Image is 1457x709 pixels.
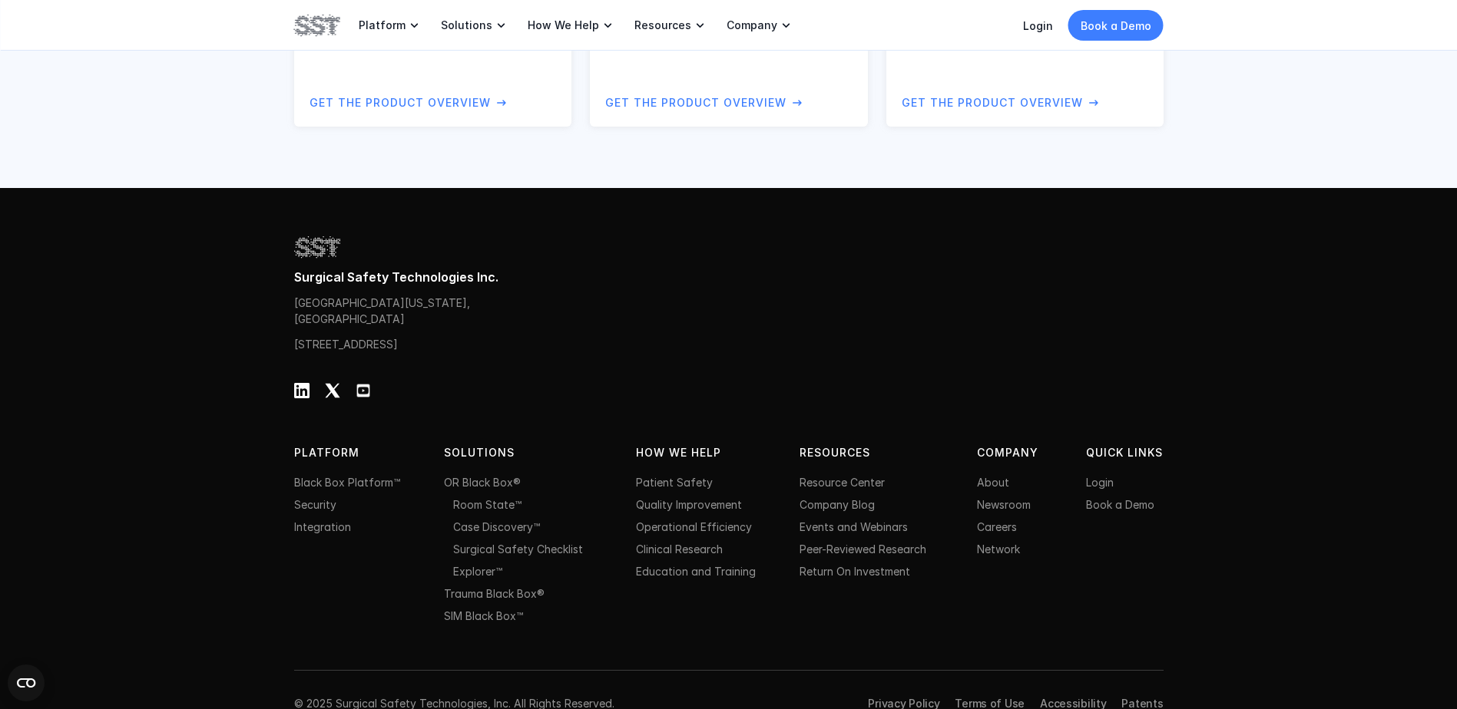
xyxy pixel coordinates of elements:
a: Integration [294,520,351,533]
a: Room State™ [453,498,522,511]
img: SST logo [294,234,340,260]
p: Company [977,444,1042,461]
a: Quality Improvement [636,498,742,511]
p: HOW WE HELP [636,444,731,461]
p: Solutions [444,444,542,461]
a: Newsroom [977,498,1031,511]
p: Platform [359,18,406,32]
a: Login [1023,19,1053,32]
a: Events and Webinars [800,520,908,533]
img: SST logo [294,12,340,38]
img: Youtube Logo [356,383,371,398]
a: Explorer™ [453,565,502,578]
a: Operational Efficiency [636,520,752,533]
p: Company [727,18,777,32]
p: [GEOGRAPHIC_DATA][US_STATE], [GEOGRAPHIC_DATA] [294,295,478,327]
p: PLATFORM [294,444,389,461]
a: Black Box Platform™ [294,476,400,489]
p: Get the Product Overview [605,94,786,111]
a: Education and Training [636,565,756,578]
p: Resources [800,444,933,461]
p: Solutions [441,18,492,32]
a: Clinical Research [636,542,723,556]
a: Resource Center [800,476,885,489]
p: Resources [634,18,691,32]
a: Login [1086,476,1114,489]
a: Security [294,498,336,511]
a: Trauma Black Box® [444,587,545,600]
a: Book a Demo [1086,498,1154,511]
a: OR Black Box® [444,476,521,489]
a: Book a Demo [1068,10,1164,41]
p: Book a Demo [1081,18,1151,34]
p: Surgical Safety Technologies Inc. [294,269,1164,285]
p: QUICK LINKS [1086,444,1163,461]
button: Open CMP widget [8,664,45,701]
a: Company Blog [800,498,875,511]
a: Network [977,542,1020,556]
a: About [977,476,1009,489]
a: SIM Black Box™ [444,609,523,622]
a: Surgical Safety Checklist [453,542,583,556]
p: Get the Product Overview [901,94,1082,111]
a: Peer-Reviewed Research [800,542,926,556]
p: Get the Product Overview [310,94,491,111]
a: Careers [977,520,1017,533]
a: Return On Investment [800,565,910,578]
a: Case Discovery™ [453,520,540,533]
p: [STREET_ADDRESS] [294,336,443,352]
p: How We Help [528,18,599,32]
a: Patient Safety [636,476,713,489]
